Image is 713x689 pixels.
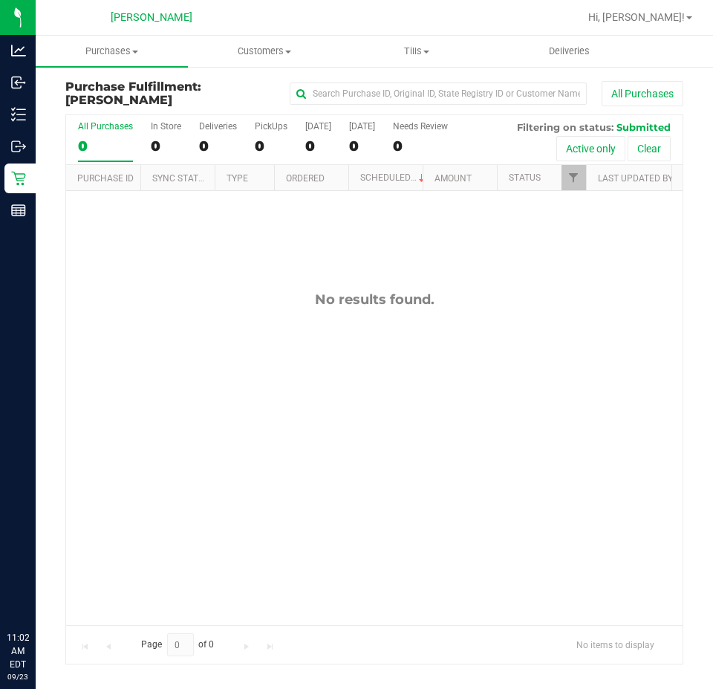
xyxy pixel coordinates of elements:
span: [PERSON_NAME] [111,11,192,24]
span: Submitted [616,121,671,133]
div: 0 [305,138,331,155]
inline-svg: Outbound [11,139,26,154]
div: No results found. [66,291,683,308]
a: Amount [434,173,472,184]
iframe: Resource center unread badge [44,568,62,586]
h3: Purchase Fulfillment: [65,80,271,106]
div: 0 [349,138,375,155]
div: 0 [199,138,237,155]
input: Search Purchase ID, Original ID, State Registry ID or Customer Name... [290,83,587,105]
iframe: Resource center [15,570,59,615]
a: Tills [340,36,492,67]
span: No items to display [564,633,666,656]
div: All Purchases [78,121,133,132]
span: Filtering on status: [517,121,613,133]
span: Hi, [PERSON_NAME]! [588,11,685,23]
div: 0 [393,138,448,155]
a: Sync Status [152,173,209,184]
div: 0 [255,138,287,155]
button: All Purchases [602,81,683,106]
a: Purchase ID [77,173,134,184]
button: Clear [628,136,671,161]
p: 11:02 AM EDT [7,631,29,671]
a: Last Updated By [598,173,673,184]
span: Tills [341,45,492,58]
inline-svg: Inventory [11,107,26,122]
p: 09/23 [7,671,29,682]
div: 0 [151,138,181,155]
span: Customers [189,45,339,58]
div: PickUps [255,121,287,132]
div: [DATE] [305,121,331,132]
a: Status [509,172,541,183]
div: Deliveries [199,121,237,132]
a: Scheduled [360,172,428,183]
a: Type [227,173,248,184]
a: Deliveries [493,36,645,67]
a: Customers [188,36,340,67]
span: Deliveries [529,45,610,58]
inline-svg: Reports [11,203,26,218]
span: Page of 0 [128,633,227,656]
inline-svg: Retail [11,171,26,186]
inline-svg: Analytics [11,43,26,58]
span: [PERSON_NAME] [65,93,172,107]
div: Needs Review [393,121,448,132]
div: 0 [78,138,133,155]
a: Purchases [36,36,188,67]
inline-svg: Inbound [11,75,26,90]
button: Active only [556,136,625,161]
a: Filter [561,165,586,190]
span: Purchases [36,45,188,58]
div: [DATE] [349,121,375,132]
div: In Store [151,121,181,132]
a: Ordered [286,173,325,184]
